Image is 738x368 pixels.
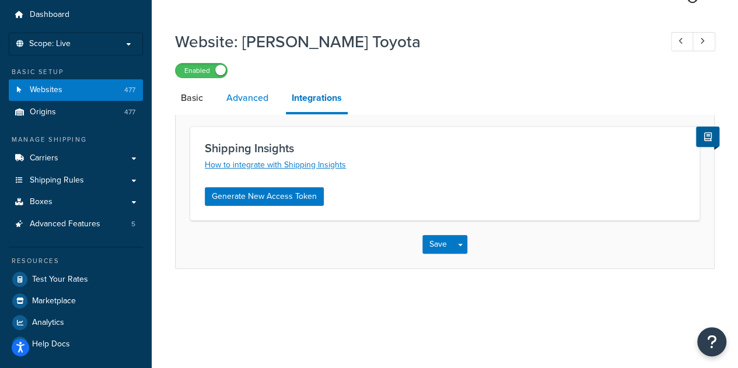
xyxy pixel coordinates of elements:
[9,213,143,235] li: Advanced Features
[9,4,143,26] a: Dashboard
[671,32,694,51] a: Previous Record
[176,64,227,78] label: Enabled
[30,10,69,20] span: Dashboard
[32,339,70,349] span: Help Docs
[30,219,100,229] span: Advanced Features
[9,67,143,77] div: Basic Setup
[9,101,143,123] li: Origins
[9,334,143,355] a: Help Docs
[9,213,143,235] a: Advanced Features5
[696,127,719,147] button: Show Help Docs
[9,312,143,333] a: Analytics
[221,84,274,112] a: Advanced
[9,79,143,101] li: Websites
[9,170,143,191] a: Shipping Rules
[205,187,324,206] button: Generate New Access Token
[9,101,143,123] a: Origins477
[697,327,726,356] button: Open Resource Center
[30,176,84,185] span: Shipping Rules
[205,142,685,155] h3: Shipping Insights
[9,269,143,290] a: Test Your Rates
[30,153,58,163] span: Carriers
[30,107,56,117] span: Origins
[9,191,143,213] a: Boxes
[32,318,64,328] span: Analytics
[9,79,143,101] a: Websites477
[692,32,715,51] a: Next Record
[9,290,143,311] a: Marketplace
[131,219,135,229] span: 5
[29,39,71,49] span: Scope: Live
[422,235,454,254] button: Save
[175,84,209,112] a: Basic
[9,148,143,169] a: Carriers
[30,197,53,207] span: Boxes
[124,107,135,117] span: 477
[9,135,143,145] div: Manage Shipping
[32,296,76,306] span: Marketplace
[286,84,348,114] a: Integrations
[32,275,88,285] span: Test Your Rates
[124,85,135,95] span: 477
[175,30,649,53] h1: Website: [PERSON_NAME] Toyota
[9,256,143,266] div: Resources
[30,85,62,95] span: Websites
[205,159,346,171] a: How to integrate with Shipping Insights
